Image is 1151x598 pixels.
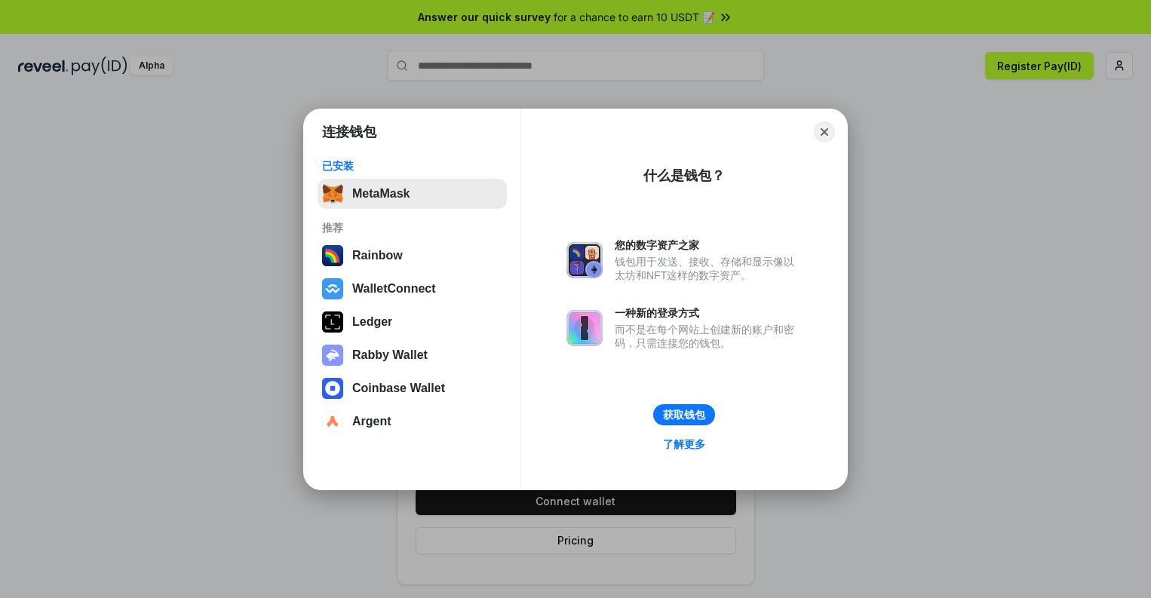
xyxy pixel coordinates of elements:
div: Rabby Wallet [352,348,428,362]
img: svg+xml,%3Csvg%20xmlns%3D%22http%3A%2F%2Fwww.w3.org%2F2000%2Fsvg%22%20fill%3D%22none%22%20viewBox... [566,310,603,346]
h1: 连接钱包 [322,123,376,141]
img: svg+xml,%3Csvg%20width%3D%22120%22%20height%3D%22120%22%20viewBox%3D%220%200%20120%20120%22%20fil... [322,245,343,266]
div: Argent [352,415,391,428]
img: svg+xml,%3Csvg%20xmlns%3D%22http%3A%2F%2Fwww.w3.org%2F2000%2Fsvg%22%20fill%3D%22none%22%20viewBox... [322,345,343,366]
button: 获取钱包 [653,404,715,425]
div: 什么是钱包？ [643,167,725,185]
div: 钱包用于发送、接收、存储和显示像以太坊和NFT这样的数字资产。 [615,255,802,282]
button: Close [814,121,835,143]
button: Ledger [318,307,507,337]
div: 获取钱包 [663,408,705,422]
button: Rainbow [318,241,507,271]
div: 您的数字资产之家 [615,238,802,252]
img: svg+xml,%3Csvg%20xmlns%3D%22http%3A%2F%2Fwww.w3.org%2F2000%2Fsvg%22%20fill%3D%22none%22%20viewBox... [566,242,603,278]
img: svg+xml,%3Csvg%20width%3D%2228%22%20height%3D%2228%22%20viewBox%3D%220%200%2028%2028%22%20fill%3D... [322,378,343,399]
button: Argent [318,406,507,437]
button: MetaMask [318,179,507,209]
img: svg+xml,%3Csvg%20xmlns%3D%22http%3A%2F%2Fwww.w3.org%2F2000%2Fsvg%22%20width%3D%2228%22%20height%3... [322,311,343,333]
div: Ledger [352,315,392,329]
div: Coinbase Wallet [352,382,445,395]
div: 了解更多 [663,437,705,451]
div: WalletConnect [352,282,436,296]
button: Rabby Wallet [318,340,507,370]
img: svg+xml,%3Csvg%20width%3D%2228%22%20height%3D%2228%22%20viewBox%3D%220%200%2028%2028%22%20fill%3D... [322,411,343,432]
button: WalletConnect [318,274,507,304]
div: Rainbow [352,249,403,262]
div: 而不是在每个网站上创建新的账户和密码，只需连接您的钱包。 [615,323,802,350]
img: svg+xml,%3Csvg%20width%3D%2228%22%20height%3D%2228%22%20viewBox%3D%220%200%2028%2028%22%20fill%3D... [322,278,343,299]
img: svg+xml,%3Csvg%20fill%3D%22none%22%20height%3D%2233%22%20viewBox%3D%220%200%2035%2033%22%20width%... [322,183,343,204]
div: 推荐 [322,221,502,235]
a: 了解更多 [654,434,714,454]
div: 已安装 [322,159,502,173]
button: Coinbase Wallet [318,373,507,403]
div: 一种新的登录方式 [615,306,802,320]
div: MetaMask [352,187,410,201]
